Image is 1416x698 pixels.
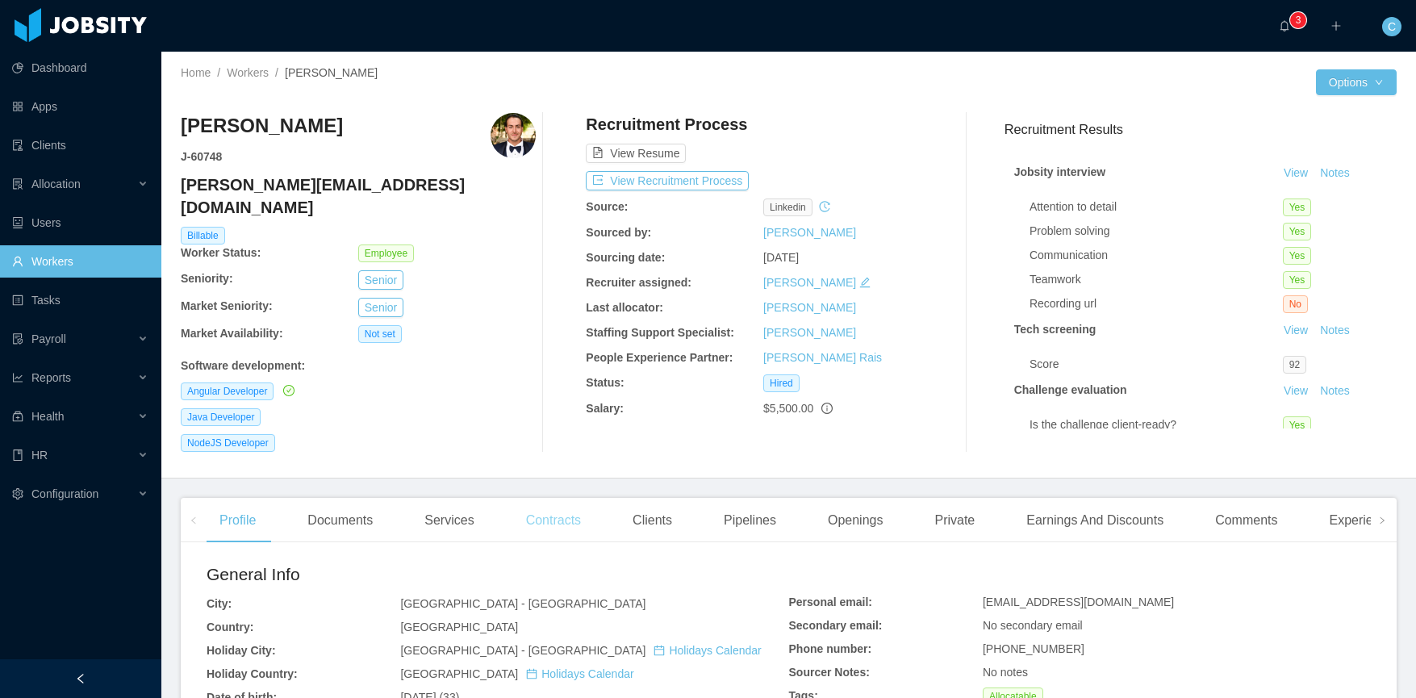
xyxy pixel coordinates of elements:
span: Yes [1283,223,1312,240]
a: icon: calendarHolidays Calendar [654,644,761,657]
span: Yes [1283,247,1312,265]
b: Personal email: [789,596,873,608]
div: Documents [294,498,386,543]
span: / [275,66,278,79]
span: Angular Developer [181,382,274,400]
span: linkedin [763,199,812,216]
b: Software development : [181,359,305,372]
button: icon: exportView Recruitment Process [586,171,749,190]
div: Profile [207,498,269,543]
a: Workers [227,66,269,79]
span: No secondary email [983,619,1083,632]
button: Senior [358,270,403,290]
div: Communication [1030,247,1283,264]
strong: Tech screening [1014,323,1096,336]
a: icon: auditClients [12,129,148,161]
span: Configuration [31,487,98,500]
button: Optionsicon: down [1316,69,1397,95]
span: Health [31,410,64,423]
a: icon: exportView Recruitment Process [586,174,749,187]
span: [PERSON_NAME] [285,66,378,79]
a: icon: profileTasks [12,284,148,316]
span: Payroll [31,332,66,345]
b: Phone number: [789,642,872,655]
b: Market Seniority: [181,299,273,312]
span: [DATE] [763,251,799,264]
a: [PERSON_NAME] Rais [763,351,882,364]
b: People Experience Partner: [586,351,733,364]
a: icon: calendarHolidays Calendar [526,667,633,680]
a: [PERSON_NAME] [763,326,856,339]
a: View [1278,324,1314,336]
span: 92 [1283,356,1306,374]
i: icon: left [190,516,198,525]
div: Attention to detail [1030,199,1283,215]
i: icon: plus [1330,20,1342,31]
a: View [1278,384,1314,397]
img: 313fb024-0d91-4cf7-9d80-16619efb84a4_6706d4914e55b-400w.png [491,113,536,158]
span: No notes [983,666,1028,679]
a: icon: check-circle [280,384,294,397]
i: icon: book [12,449,23,461]
div: Earnings And Discounts [1013,498,1176,543]
span: [GEOGRAPHIC_DATA] [400,667,633,680]
span: Yes [1283,416,1312,434]
button: Notes [1314,382,1356,401]
span: [GEOGRAPHIC_DATA] - [GEOGRAPHIC_DATA] [400,597,645,610]
h2: General Info [207,562,789,587]
b: Salary: [586,402,624,415]
button: Notes [1314,321,1356,341]
div: Comments [1202,498,1290,543]
span: info-circle [821,403,833,414]
a: [PERSON_NAME] [763,276,856,289]
div: Clients [620,498,685,543]
i: icon: calendar [654,645,665,656]
div: Score [1030,356,1283,373]
span: HR [31,449,48,462]
a: icon: appstoreApps [12,90,148,123]
i: icon: solution [12,178,23,190]
h3: [PERSON_NAME] [181,113,343,139]
b: Source: [586,200,628,213]
b: Worker Status: [181,246,261,259]
a: [PERSON_NAME] [763,301,856,314]
span: / [217,66,220,79]
button: Senior [358,298,403,317]
div: Teamwork [1030,271,1283,288]
span: [GEOGRAPHIC_DATA] [400,621,518,633]
i: icon: file-protect [12,333,23,345]
span: C [1388,17,1396,36]
div: Contracts [513,498,594,543]
strong: Challenge evaluation [1014,383,1127,396]
span: No [1283,295,1308,313]
div: Experience [1316,498,1406,543]
button: Notes [1314,164,1356,183]
span: Hired [763,374,800,392]
sup: 3 [1290,12,1306,28]
span: [PHONE_NUMBER] [983,642,1084,655]
b: Sourcer Notes: [789,666,870,679]
strong: Jobsity interview [1014,165,1106,178]
span: Not set [358,325,402,343]
span: Yes [1283,271,1312,289]
span: [EMAIL_ADDRESS][DOMAIN_NAME] [983,596,1174,608]
div: Is the challenge client-ready? [1030,416,1283,433]
div: Private [921,498,988,543]
b: City: [207,597,232,610]
span: NodeJS Developer [181,434,275,452]
i: icon: check-circle [283,385,294,396]
div: Pipelines [711,498,789,543]
b: Sourcing date: [586,251,665,264]
span: Reports [31,371,71,384]
span: Employee [358,245,414,262]
div: Services [411,498,487,543]
span: Yes [1283,199,1312,216]
h3: Recruitment Results [1005,119,1397,140]
b: Country: [207,621,253,633]
i: icon: medicine-box [12,411,23,422]
strong: J- 60748 [181,150,222,163]
i: icon: calendar [526,668,537,679]
b: Staffing Support Specialist: [586,326,734,339]
i: icon: line-chart [12,372,23,383]
div: Problem solving [1030,223,1283,240]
